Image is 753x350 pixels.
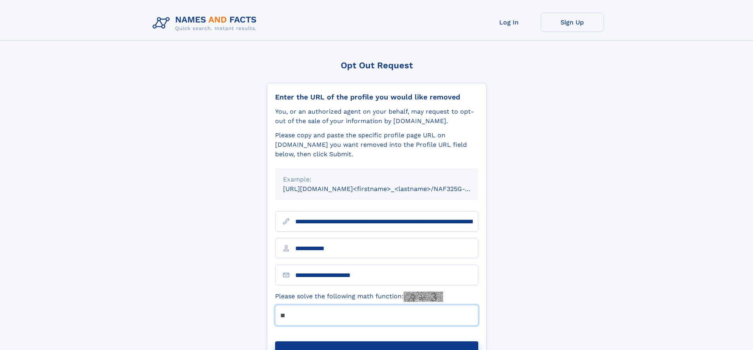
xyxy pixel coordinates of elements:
[541,13,604,32] a: Sign Up
[267,60,487,70] div: Opt Out Request
[275,93,478,101] div: Enter the URL of the profile you would like removed
[275,292,443,302] label: Please solve the following math function:
[477,13,541,32] a: Log In
[275,131,478,159] div: Please copy and paste the specific profile page URL on [DOMAIN_NAME] you want removed into the Pr...
[283,175,470,184] div: Example:
[275,107,478,126] div: You, or an authorized agent on your behalf, may request to opt-out of the sale of your informatio...
[149,13,263,34] img: Logo Names and Facts
[283,185,493,193] small: [URL][DOMAIN_NAME]<firstname>_<lastname>/NAF325G-xxxxxxxx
